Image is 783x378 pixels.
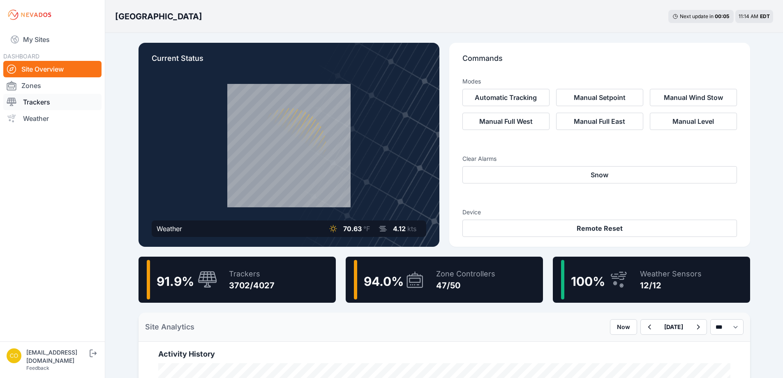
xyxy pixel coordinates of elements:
[157,274,194,289] span: 91.9 %
[436,280,495,291] div: 47/50
[650,113,737,130] button: Manual Level
[3,61,102,77] a: Site Overview
[3,94,102,110] a: Trackers
[3,110,102,127] a: Weather
[343,225,362,233] span: 70.63
[462,155,737,163] h3: Clear Alarms
[462,53,737,71] p: Commands
[157,224,182,234] div: Weather
[640,268,702,280] div: Weather Sensors
[462,166,737,183] button: Snow
[640,280,702,291] div: 12/12
[152,53,426,71] p: Current Status
[553,257,750,303] a: 100%Weather Sensors12/12
[3,30,102,49] a: My Sites
[650,89,737,106] button: Manual Wind Stow
[610,319,637,335] button: Now
[393,225,406,233] span: 4.12
[229,280,275,291] div: 3702/4027
[571,274,605,289] span: 100 %
[462,220,737,237] button: Remote Reset
[407,225,416,233] span: kts
[760,13,770,19] span: EDT
[462,89,550,106] button: Automatic Tracking
[158,348,730,360] h2: Activity History
[7,348,21,363] img: controlroomoperator@invenergy.com
[556,89,643,106] button: Manual Setpoint
[363,225,370,233] span: °F
[436,268,495,280] div: Zone Controllers
[364,274,404,289] span: 94.0 %
[3,53,39,60] span: DASHBOARD
[715,13,730,20] div: 00 : 05
[26,365,49,371] a: Feedback
[229,268,275,280] div: Trackers
[7,8,53,21] img: Nevados
[556,113,643,130] button: Manual Full East
[739,13,758,19] span: 11:14 AM
[680,13,714,19] span: Next update in
[462,77,481,86] h3: Modes
[115,11,202,22] h3: [GEOGRAPHIC_DATA]
[26,348,88,365] div: [EMAIL_ADDRESS][DOMAIN_NAME]
[658,320,690,334] button: [DATE]
[462,208,737,216] h3: Device
[139,257,336,303] a: 91.9%Trackers3702/4027
[115,6,202,27] nav: Breadcrumb
[462,113,550,130] button: Manual Full West
[346,257,543,303] a: 94.0%Zone Controllers47/50
[3,77,102,94] a: Zones
[145,321,194,333] h2: Site Analytics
